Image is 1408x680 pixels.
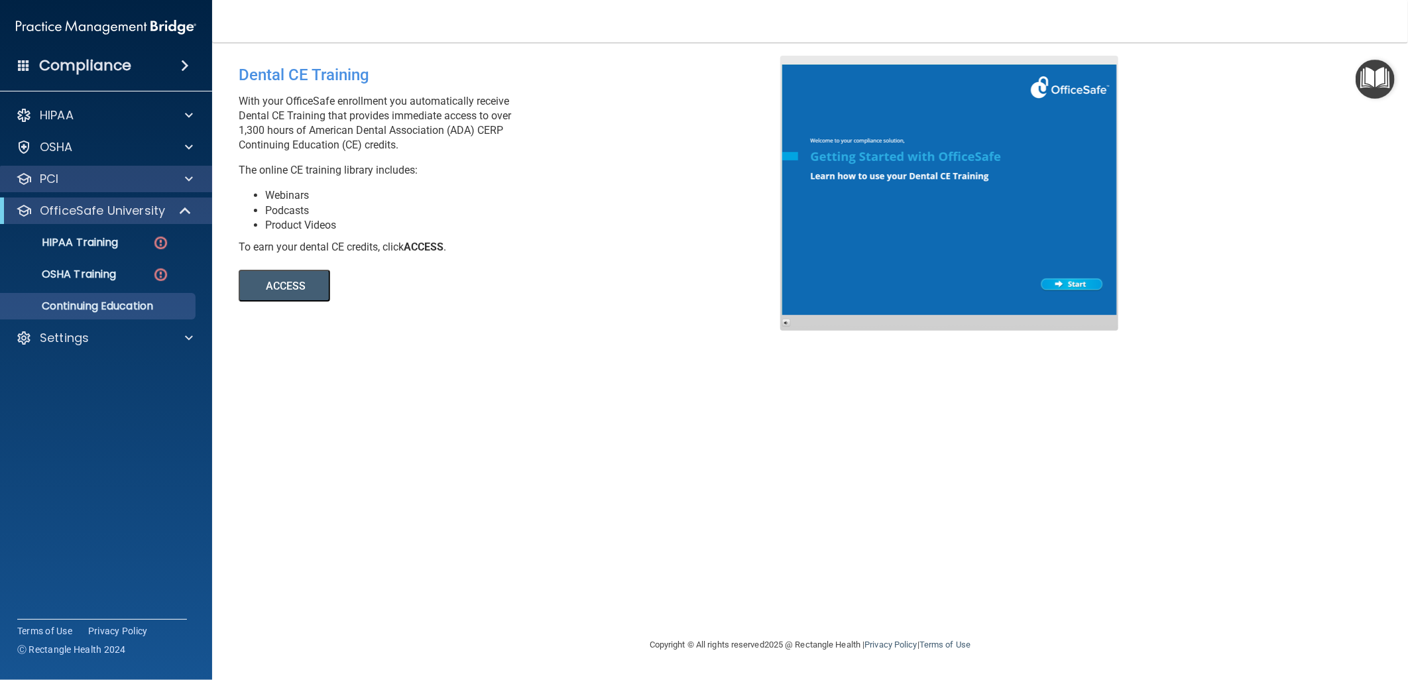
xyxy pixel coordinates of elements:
p: Continuing Education [9,300,190,313]
a: Settings [16,330,193,346]
p: Settings [40,330,89,346]
a: Terms of Use [919,640,970,650]
a: OfficeSafe University [16,203,192,219]
p: With your OfficeSafe enrollment you automatically receive Dental CE Training that provides immedi... [239,94,790,152]
span: Ⓒ Rectangle Health 2024 [17,643,126,656]
button: ACCESS [239,270,330,302]
p: The online CE training library includes: [239,163,790,178]
img: PMB logo [16,14,196,40]
b: ACCESS [404,241,443,253]
a: Terms of Use [17,624,72,638]
p: OfficeSafe University [40,203,165,219]
a: Privacy Policy [864,640,917,650]
a: Privacy Policy [88,624,148,638]
div: To earn your dental CE credits, click . [239,240,790,255]
a: PCI [16,171,193,187]
div: Copyright © All rights reserved 2025 @ Rectangle Health | | [568,624,1052,666]
p: PCI [40,171,58,187]
div: Dental CE Training [239,56,790,94]
img: danger-circle.6113f641.png [152,266,169,283]
p: OSHA [40,139,73,155]
p: HIPAA [40,107,74,123]
a: ACCESS [239,282,601,292]
a: OSHA [16,139,193,155]
li: Podcasts [265,203,790,218]
p: OSHA Training [9,268,116,281]
p: HIPAA Training [9,236,118,249]
button: Open Resource Center [1356,60,1395,99]
h4: Compliance [39,56,131,75]
li: Webinars [265,188,790,203]
img: danger-circle.6113f641.png [152,235,169,251]
li: Product Videos [265,218,790,233]
a: HIPAA [16,107,193,123]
